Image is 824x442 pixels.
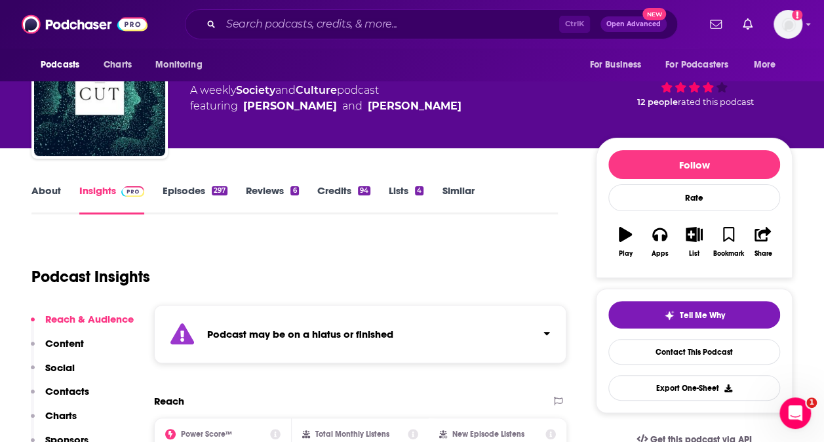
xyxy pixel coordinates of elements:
[608,375,780,401] button: Export One-Sheet
[22,12,147,37] img: Podchaser - Follow, Share and Rate Podcasts
[442,184,474,214] a: Similar
[190,83,461,114] div: A weekly podcast
[677,218,711,266] button: List
[34,25,165,156] img: The Cut
[665,56,728,74] span: For Podcasters
[290,186,298,195] div: 6
[236,84,275,96] a: Society
[580,52,657,77] button: open menu
[79,184,144,214] a: InsightsPodchaser Pro
[452,430,524,439] h2: New Episode Listens
[317,184,370,214] a: Credits94
[754,56,776,74] span: More
[642,218,677,266] button: Apps
[31,385,89,409] button: Contacts
[642,8,666,20] span: New
[368,98,461,114] div: [PERSON_NAME]
[600,16,667,32] button: Open AdvancedNew
[45,361,75,374] p: Social
[746,218,780,266] button: Share
[711,218,745,266] button: Bookmark
[415,186,423,195] div: 4
[181,430,232,439] h2: Power Score™
[45,385,89,397] p: Contacts
[31,267,150,287] h1: Podcast Insights
[221,14,559,35] input: Search podcasts, credits, & more...
[31,409,77,433] button: Charts
[31,52,96,77] button: open menu
[45,409,77,422] p: Charts
[31,361,75,386] button: Social
[637,97,678,107] span: 12 people
[664,310,675,321] img: tell me why sparkle
[31,313,134,337] button: Reach & Audience
[315,430,389,439] h2: Total Monthly Listens
[190,98,461,114] span: featuring
[163,184,227,214] a: Episodes297
[713,250,744,258] div: Bookmark
[246,184,298,214] a: Reviews6
[680,310,725,321] span: Tell Me Why
[606,21,661,28] span: Open Advanced
[608,339,780,365] a: Contact This Podcast
[608,301,780,329] button: tell me why sparkleTell Me Why
[608,218,642,266] button: Play
[559,16,590,33] span: Ctrl K
[212,186,227,195] div: 297
[155,56,202,74] span: Monitoring
[737,13,758,35] a: Show notifications dropdown
[41,56,79,74] span: Podcasts
[652,250,669,258] div: Apps
[774,10,802,39] button: Show profile menu
[31,337,84,361] button: Content
[608,150,780,179] button: Follow
[389,184,423,214] a: Lists4
[619,250,633,258] div: Play
[154,395,184,407] h2: Reach
[154,305,566,363] section: Click to expand status details
[121,186,144,197] img: Podchaser Pro
[342,98,363,114] span: and
[243,98,337,114] div: [PERSON_NAME]
[146,52,219,77] button: open menu
[275,84,296,96] span: and
[45,313,134,325] p: Reach & Audience
[806,397,817,408] span: 1
[774,10,802,39] span: Logged in as cgiron
[185,9,678,39] div: Search podcasts, credits, & more...
[657,52,747,77] button: open menu
[104,56,132,74] span: Charts
[608,184,780,211] div: Rate
[754,250,772,258] div: Share
[779,397,811,429] iframe: Intercom live chat
[589,56,641,74] span: For Business
[792,10,802,20] svg: Add a profile image
[358,186,370,195] div: 94
[296,84,337,96] a: Culture
[207,328,393,340] strong: Podcast may be on a hiatus or finished
[705,13,727,35] a: Show notifications dropdown
[678,97,754,107] span: rated this podcast
[689,250,699,258] div: List
[745,52,793,77] button: open menu
[31,184,61,214] a: About
[45,337,84,350] p: Content
[95,52,140,77] a: Charts
[774,10,802,39] img: User Profile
